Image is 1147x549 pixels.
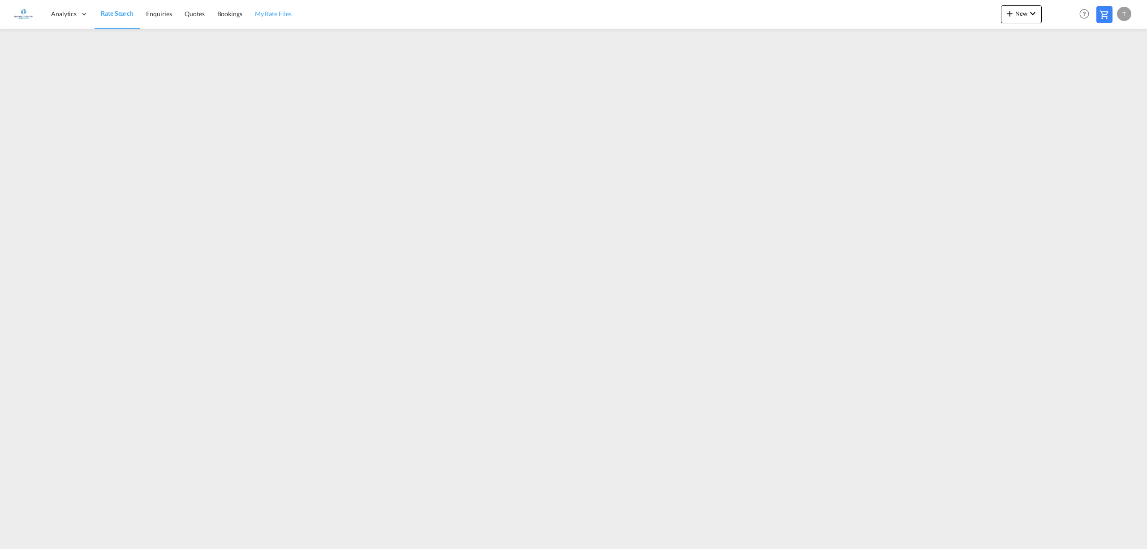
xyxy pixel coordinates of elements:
button: icon-plus 400-fgNewicon-chevron-down [1001,5,1042,23]
div: Help [1077,6,1096,22]
span: Analytics [51,9,77,18]
div: T [1117,7,1131,21]
span: Help [1077,6,1092,22]
md-icon: icon-plus 400-fg [1005,8,1015,19]
span: My Rate Files [255,10,292,17]
span: Quotes [185,10,204,17]
img: 6a2c35f0b7c411ef99d84d375d6e7407.jpg [13,4,34,24]
md-icon: icon-chevron-down [1027,8,1038,19]
span: New [1005,10,1038,17]
span: Enquiries [146,10,172,17]
span: Rate Search [101,9,134,17]
span: Bookings [217,10,242,17]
